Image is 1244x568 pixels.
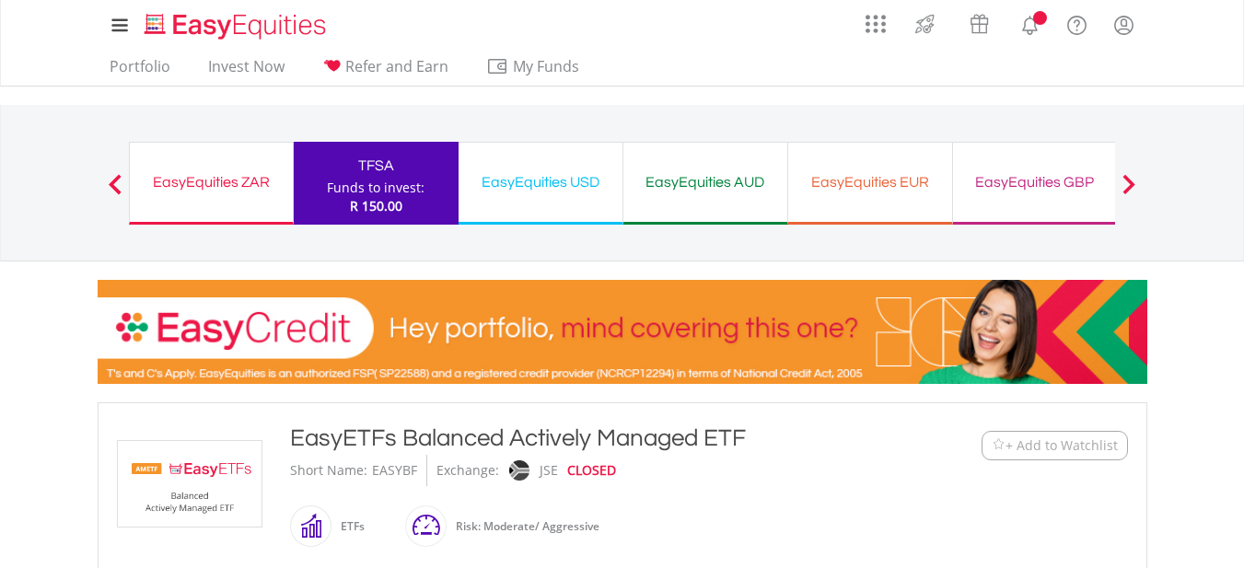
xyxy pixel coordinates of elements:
button: Previous [97,183,134,202]
div: Risk: Moderate/ Aggressive [447,504,599,549]
a: Notifications [1006,5,1053,41]
div: Short Name: [290,455,367,486]
span: R 150.00 [350,197,402,214]
div: EasyEquities EUR [799,169,941,195]
a: Invest Now [201,57,292,86]
div: Funds to invest: [327,179,424,197]
div: EasyEquities AUD [634,169,776,195]
a: My Profile [1100,5,1147,45]
img: jse.png [508,460,529,481]
div: EASYBF [372,455,417,486]
span: Refer and Earn [345,56,448,76]
div: CLOSED [567,455,616,486]
div: TFSA [305,153,448,179]
span: + Add to Watchlist [1006,436,1118,455]
div: EasyEquities GBP [964,169,1106,195]
a: Portfolio [102,57,178,86]
div: ETFs [331,504,365,549]
img: grid-menu-icon.svg [866,14,886,34]
div: Exchange: [436,455,499,486]
button: Watchlist + Add to Watchlist [982,431,1128,460]
img: thrive-v2.svg [910,9,940,39]
a: Refer and Earn [315,57,456,86]
button: Next [1110,183,1147,202]
img: EasyEquities_Logo.png [141,11,333,41]
a: AppsGrid [854,5,898,34]
img: Watchlist [992,438,1006,452]
div: EasyETFs Balanced Actively Managed ETF [290,422,868,455]
span: My Funds [486,54,607,78]
div: EasyEquities USD [470,169,611,195]
img: EasyCredit Promotion Banner [98,280,1147,384]
a: Vouchers [952,5,1006,39]
a: FAQ's and Support [1053,5,1100,41]
a: Home page [137,5,333,41]
div: JSE [540,455,558,486]
div: EasyEquities ZAR [141,169,282,195]
img: TFSA.EASYBF.png [121,441,259,527]
img: vouchers-v2.svg [964,9,994,39]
